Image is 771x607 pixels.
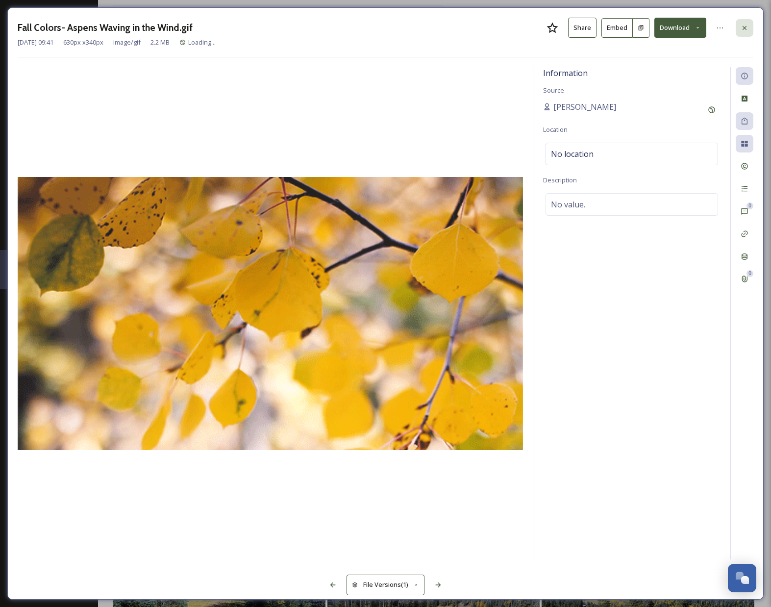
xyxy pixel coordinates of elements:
span: Source [543,86,564,95]
span: No location [551,148,594,160]
button: File Versions(1) [347,575,425,595]
span: No value. [551,199,585,210]
h3: Fall Colors- Aspens Waving in the Wind.gif [18,21,193,35]
span: Loading... [188,38,216,47]
span: 2.2 MB [150,38,170,47]
span: Description [543,176,577,184]
button: Open Chat [728,564,756,592]
span: Information [543,68,588,78]
div: 0 [746,202,753,209]
span: [DATE] 09:41 [18,38,53,47]
button: Embed [601,18,633,38]
div: 0 [746,270,753,277]
img: 9b8b1840-3d1e-4668-b958-f726b0e3ee7f.jpg [18,177,523,450]
span: [PERSON_NAME] [553,101,616,113]
button: Share [568,18,597,38]
span: Location [543,125,568,134]
span: image/gif [113,38,141,47]
button: Download [654,18,706,38]
span: 630 px x 340 px [63,38,103,47]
